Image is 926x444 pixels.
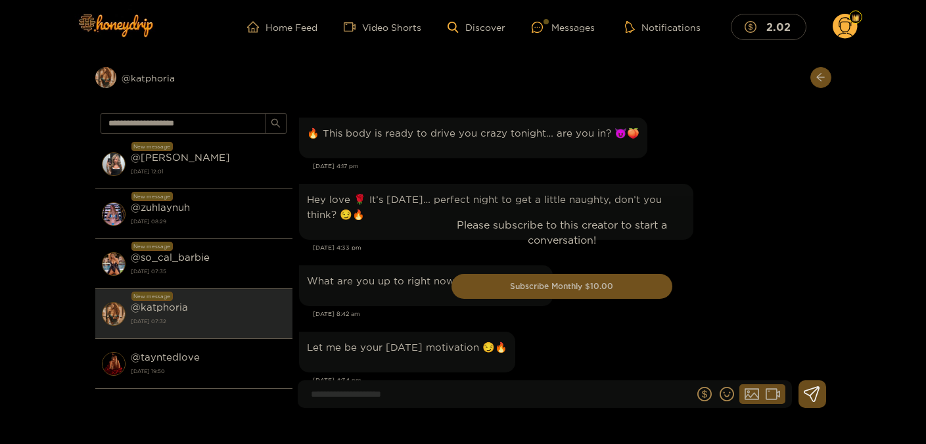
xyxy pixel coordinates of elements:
button: Notifications [621,20,705,33]
strong: @ so_cal_barbie [131,252,210,263]
img: conversation [102,352,126,376]
span: video-camera [344,21,362,33]
a: Discover [448,22,505,33]
button: Subscribe Monthly $10.00 [451,274,672,299]
a: Video Shorts [344,21,421,33]
button: search [266,113,287,134]
span: dollar [745,21,763,33]
span: arrow-left [816,72,825,83]
strong: [DATE] 19:50 [131,365,286,377]
strong: [DATE] 08:29 [131,215,286,227]
img: conversation [102,152,126,176]
strong: @ katphoria [131,301,188,313]
div: New message [131,192,173,201]
a: Home Feed [247,21,317,33]
span: home [247,21,266,33]
img: conversation [102,202,126,226]
strong: [DATE] 12:01 [131,166,286,177]
div: New message [131,142,173,151]
strong: [DATE] 07:32 [131,315,286,327]
strong: @ [PERSON_NAME] [131,152,230,163]
img: conversation [102,252,126,276]
img: Fan Level [852,14,860,22]
div: New message [131,292,173,301]
div: Messages [532,20,595,35]
button: arrow-left [810,67,831,88]
strong: [DATE] 07:35 [131,265,286,277]
div: @katphoria [95,67,292,88]
p: Please subscribe to this creator to start a conversation! [451,217,672,248]
span: search [271,118,281,129]
div: New message [131,242,173,251]
mark: 2.02 [764,20,793,33]
strong: @ tayntedlove [131,351,200,363]
strong: @ zuhlaynuh [131,202,190,213]
img: conversation [102,302,126,326]
button: 2.02 [731,14,806,39]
